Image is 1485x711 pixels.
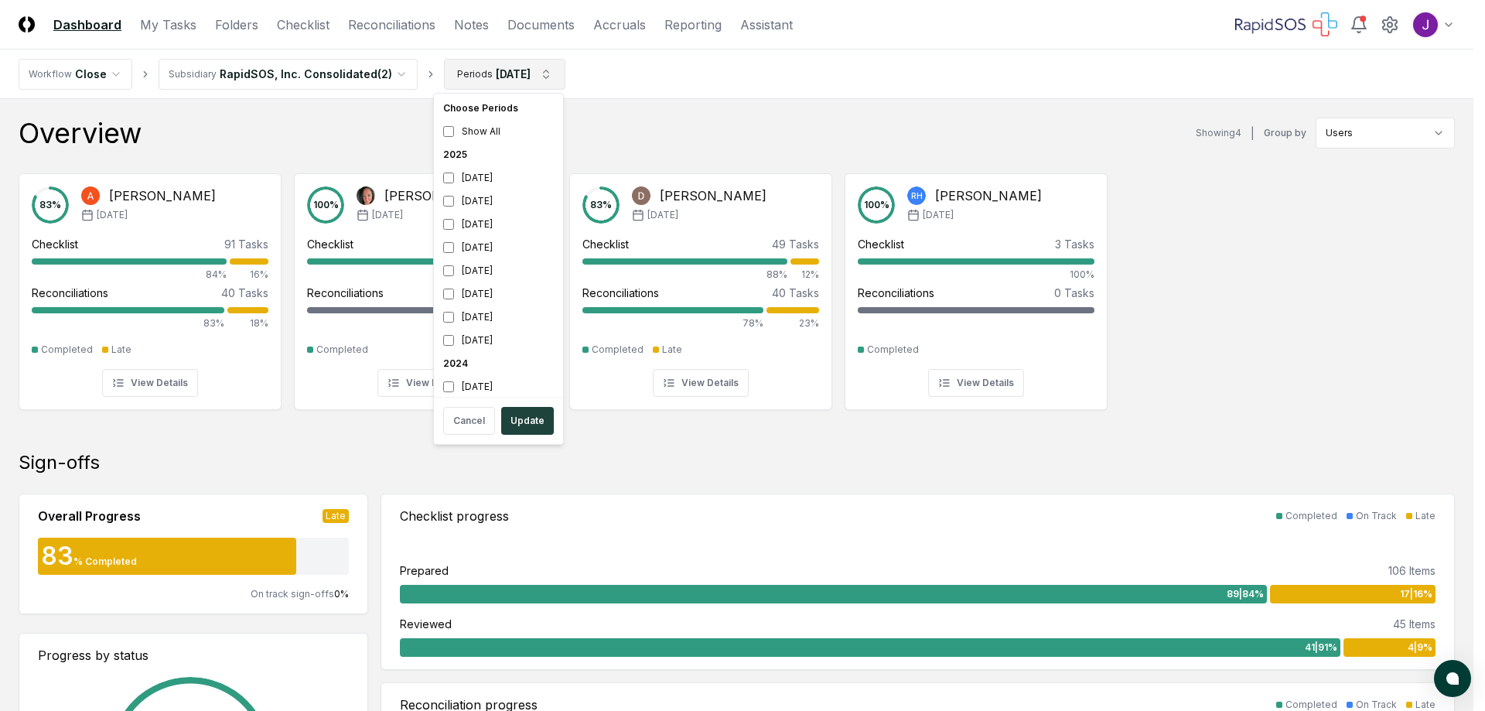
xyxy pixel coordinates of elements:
button: Update [501,407,554,435]
div: [DATE] [437,166,560,190]
button: Cancel [443,407,495,435]
div: [DATE] [437,190,560,213]
div: Choose Periods [437,97,560,120]
div: [DATE] [437,329,560,352]
div: [DATE] [437,282,560,306]
div: [DATE] [437,375,560,398]
div: Show All [437,120,560,143]
div: [DATE] [437,236,560,259]
div: [DATE] [437,213,560,236]
div: 2024 [437,352,560,375]
div: [DATE] [437,259,560,282]
div: [DATE] [437,306,560,329]
div: 2025 [437,143,560,166]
